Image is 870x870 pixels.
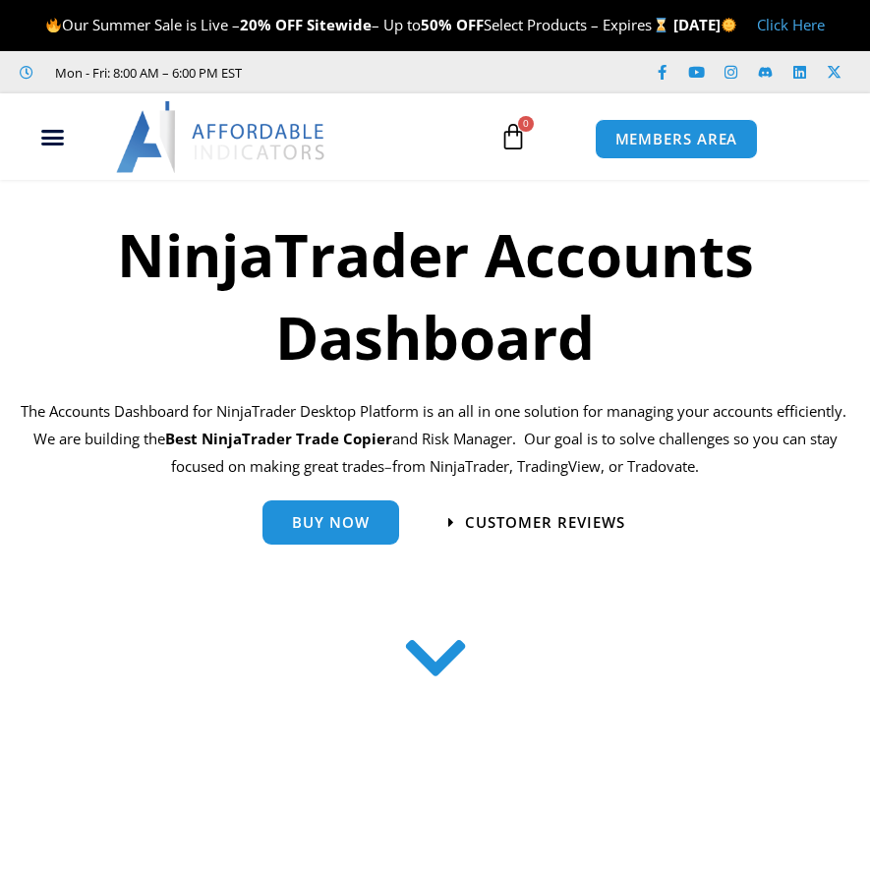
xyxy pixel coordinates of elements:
[262,500,399,545] a: Buy Now
[615,132,738,146] span: MEMBERS AREA
[50,61,242,85] span: Mon - Fri: 8:00 AM – 6:00 PM EST
[392,456,699,476] span: from NinjaTrader, TradingView, or Tradovate.
[15,213,855,378] h1: NinjaTrader Accounts Dashboard
[518,116,534,132] span: 0
[673,15,737,34] strong: [DATE]
[757,15,825,34] a: Click Here
[307,15,372,34] strong: Sitewide
[654,18,668,32] img: ⌛
[448,515,625,530] a: Customer Reviews
[421,15,484,34] strong: 50% OFF
[46,18,61,32] img: 🔥
[722,18,736,32] img: 🌞
[165,429,392,448] strong: Best NinjaTrader Trade Copier
[292,515,370,530] span: Buy Now
[384,456,392,476] span: –
[45,15,672,34] span: Our Summer Sale is Live – – Up to Select Products – Expires
[10,119,96,156] div: Menu Toggle
[116,101,327,172] img: LogoAI | Affordable Indicators – NinjaTrader
[257,63,551,83] iframe: Customer reviews powered by Trustpilot
[240,15,303,34] strong: 20% OFF
[15,398,855,481] p: The Accounts Dashboard for NinjaTrader Desktop Platform is an all in one solution for managing yo...
[470,108,556,165] a: 0
[465,515,625,530] span: Customer Reviews
[595,119,759,159] a: MEMBERS AREA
